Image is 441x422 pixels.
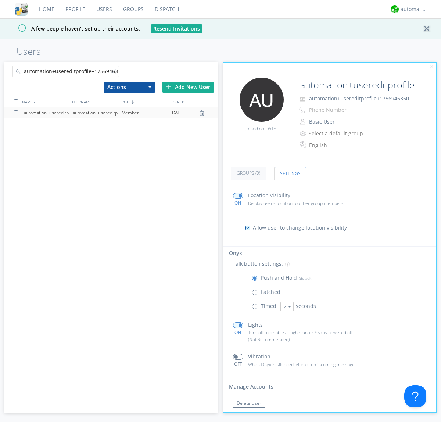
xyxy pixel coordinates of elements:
[230,361,246,367] div: OFF
[162,82,214,93] div: Add New User
[171,107,184,118] span: [DATE]
[280,302,294,311] button: 2
[12,66,119,77] input: Search users
[120,96,169,107] div: ROLE
[170,96,219,107] div: JOINED
[429,64,434,70] img: cancel.svg
[245,125,277,132] span: Joined on
[15,3,28,16] img: cddb5a64eb264b2086981ab96f4c1ba7
[261,274,312,282] p: Push and Hold
[233,399,265,408] button: Delete User
[309,142,370,149] div: English
[297,276,312,281] span: (default)
[230,200,246,206] div: ON
[306,117,380,127] button: Basic User
[261,302,278,310] p: Timed:
[233,260,283,268] p: Talk button settings:
[261,288,280,296] p: Latched
[122,107,171,118] div: Member
[391,5,399,13] img: d2d01cd9b4174d08988066c6d424eccd
[253,224,347,231] span: Allow user to change location visibility
[240,78,284,122] img: 373638.png
[300,128,307,138] img: icon-alert-users-thin-outline.svg
[401,6,428,13] div: automation+atlas
[248,336,370,343] p: (Not Recommended)
[231,167,266,180] a: Groups (0)
[248,321,263,329] p: Lights
[73,107,122,118] div: automation+usereditprofile+1756946360
[248,191,290,199] p: Location visibility
[296,302,316,309] span: seconds
[248,352,270,361] p: Vibration
[20,96,70,107] div: NAMES
[151,24,202,33] button: Resend Invitations
[248,361,370,368] p: When Onyx is silenced, vibrate on incoming messages.
[300,140,307,149] img: In groups with Translation enabled, this user's messages will be automatically translated to and ...
[248,329,370,336] p: Turn off to disable all lights until Onyx is powered off.
[300,119,305,125] img: person-outline.svg
[70,96,120,107] div: USERNAME
[166,84,171,89] img: plus.svg
[274,167,306,180] a: Settings
[264,125,277,132] span: [DATE]
[104,82,155,93] button: Actions
[230,329,246,336] div: ON
[299,107,305,113] img: phone-outline.svg
[24,107,73,118] div: automation+usereditprofile+1756946360
[6,25,140,32] span: A few people haven't set up their accounts.
[248,200,370,207] p: Display user's location to other group members.
[4,107,218,118] a: automation+usereditprofile+1756946360automation+usereditprofile+1756946360Member[DATE]
[297,78,416,92] input: Name
[309,95,409,102] span: automation+usereditprofile+1756946360
[309,130,370,137] div: Select a default group
[404,385,426,407] iframe: Toggle Customer Support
